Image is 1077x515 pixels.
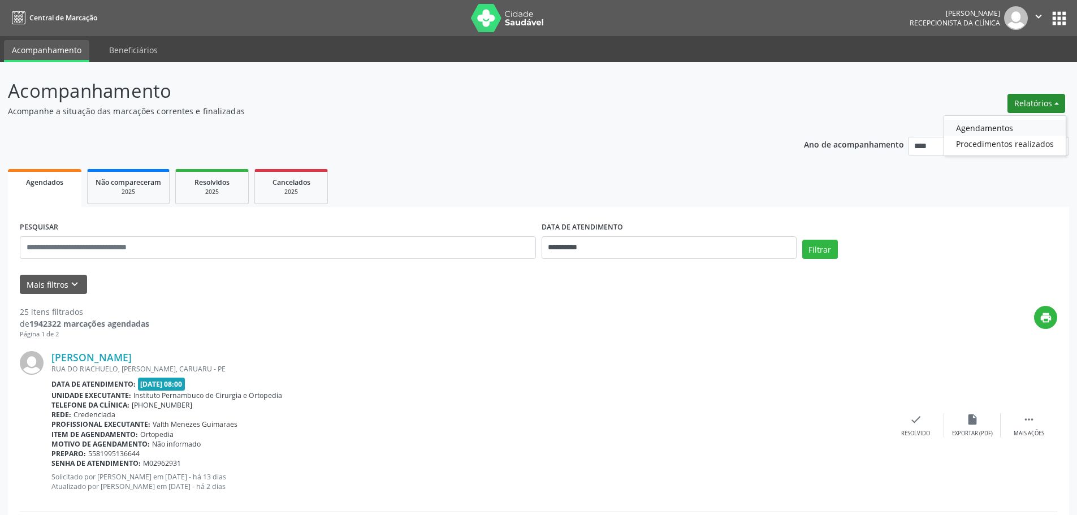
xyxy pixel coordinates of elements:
[901,430,930,438] div: Resolvido
[51,391,131,400] b: Unidade executante:
[1049,8,1069,28] button: apps
[140,430,174,439] span: Ortopedia
[1034,306,1057,329] button: print
[20,275,87,295] button: Mais filtroskeyboard_arrow_down
[133,391,282,400] span: Instituto Pernambuco de Cirurgia e Ortopedia
[153,419,237,429] span: Valth Menezes Guimaraes
[51,379,136,389] b: Data de atendimento:
[804,137,904,151] p: Ano de acompanhamento
[194,178,230,187] span: Resolvidos
[73,410,115,419] span: Credenciada
[1023,413,1035,426] i: 
[132,400,192,410] span: [PHONE_NUMBER]
[1028,6,1049,30] button: 
[952,430,993,438] div: Exportar (PDF)
[20,306,149,318] div: 25 itens filtrados
[1007,94,1065,113] button: Relatórios
[263,188,319,196] div: 2025
[20,351,44,375] img: img
[51,449,86,458] b: Preparo:
[51,430,138,439] b: Item de agendamento:
[802,240,838,259] button: Filtrar
[1032,10,1045,23] i: 
[20,318,149,330] div: de
[910,413,922,426] i: check
[96,178,161,187] span: Não compareceram
[88,449,140,458] span: 5581995136644
[4,40,89,62] a: Acompanhamento
[20,219,58,236] label: PESQUISAR
[8,8,97,27] a: Central de Marcação
[542,219,623,236] label: DATA DE ATENDIMENTO
[8,105,751,117] p: Acompanhe a situação das marcações correntes e finalizadas
[51,458,141,468] b: Senha de atendimento:
[101,40,166,60] a: Beneficiários
[1014,430,1044,438] div: Mais ações
[26,178,63,187] span: Agendados
[910,18,1000,28] span: Recepcionista da clínica
[910,8,1000,18] div: [PERSON_NAME]
[1004,6,1028,30] img: img
[51,364,888,374] div: RUA DO RIACHUELO, [PERSON_NAME], CARUARU - PE
[51,400,129,410] b: Telefone da clínica:
[51,419,150,429] b: Profissional executante:
[51,351,132,363] a: [PERSON_NAME]
[68,278,81,291] i: keyboard_arrow_down
[184,188,240,196] div: 2025
[29,13,97,23] span: Central de Marcação
[51,410,71,419] b: Rede:
[143,458,181,468] span: M02962931
[29,318,149,329] strong: 1942322 marcações agendadas
[8,77,751,105] p: Acompanhamento
[20,330,149,339] div: Página 1 de 2
[96,188,161,196] div: 2025
[152,439,201,449] span: Não informado
[944,120,1066,136] a: Agendamentos
[966,413,979,426] i: insert_drive_file
[1040,311,1052,324] i: print
[138,378,185,391] span: [DATE] 08:00
[944,115,1066,156] ul: Relatórios
[51,439,150,449] b: Motivo de agendamento:
[273,178,310,187] span: Cancelados
[51,472,888,491] p: Solicitado por [PERSON_NAME] em [DATE] - há 13 dias Atualizado por [PERSON_NAME] em [DATE] - há 2...
[944,136,1066,152] a: Procedimentos realizados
